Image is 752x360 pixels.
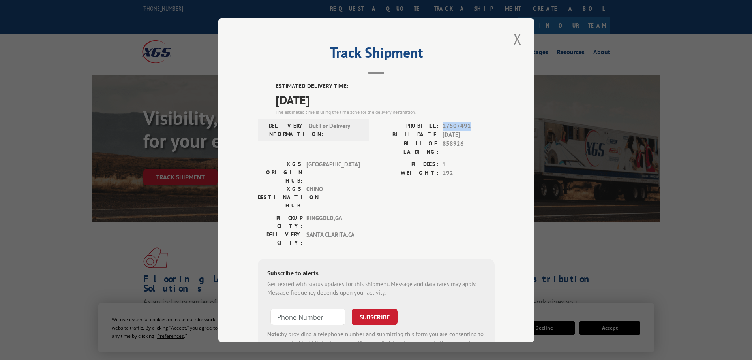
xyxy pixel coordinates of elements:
[443,169,495,178] span: 192
[352,308,398,325] button: SUBSCRIBE
[376,130,439,139] label: BILL DATE:
[376,121,439,130] label: PROBILL:
[443,130,495,139] span: [DATE]
[376,160,439,169] label: PIECES:
[258,185,302,209] label: XGS DESTINATION HUB:
[511,28,524,50] button: Close modal
[276,108,495,115] div: The estimated time is using the time zone for the delivery destination.
[267,279,485,297] div: Get texted with status updates for this shipment. Message and data rates may apply. Message frequ...
[306,160,360,185] span: [GEOGRAPHIC_DATA]
[309,121,362,138] span: Out For Delivery
[267,268,485,279] div: Subscribe to alerts
[258,47,495,62] h2: Track Shipment
[306,185,360,209] span: CHINO
[276,82,495,91] label: ESTIMATED DELIVERY TIME:
[258,230,302,247] label: DELIVERY CITY:
[443,121,495,130] span: 17507491
[376,169,439,178] label: WEIGHT:
[443,139,495,156] span: 858926
[276,90,495,108] span: [DATE]
[270,308,345,325] input: Phone Number
[267,330,281,337] strong: Note:
[258,160,302,185] label: XGS ORIGIN HUB:
[443,160,495,169] span: 1
[306,213,360,230] span: RINGGOLD , GA
[306,230,360,247] span: SANTA CLARITA , CA
[376,139,439,156] label: BILL OF LADING:
[260,121,305,138] label: DELIVERY INFORMATION:
[267,330,485,356] div: by providing a telephone number and submitting this form you are consenting to be contacted by SM...
[258,213,302,230] label: PICKUP CITY:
